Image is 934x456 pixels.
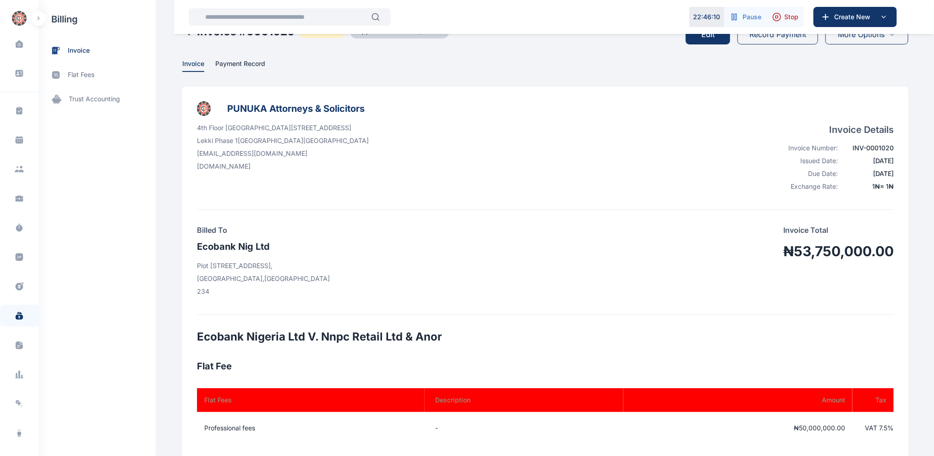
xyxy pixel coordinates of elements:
p: Plot [STREET_ADDRESS], [197,261,330,270]
span: Pause [743,12,761,22]
p: 4th Floor [GEOGRAPHIC_DATA][STREET_ADDRESS] [197,123,369,132]
img: businessLogo [197,101,211,116]
a: Edit [686,17,737,52]
a: Record Payment [737,17,818,52]
td: Professional fees [197,412,425,444]
span: invoice [68,46,90,55]
td: ₦50,000,000.00 [623,412,852,444]
div: Due Date: [779,169,838,178]
button: Pause [724,7,767,27]
p: Lekki Phase 1 [GEOGRAPHIC_DATA] [GEOGRAPHIC_DATA] [197,136,369,145]
a: invoice [38,38,156,63]
div: Invoice Number: [779,143,838,153]
span: More Options [838,29,885,40]
div: Exchange Rate: [779,182,838,191]
p: [GEOGRAPHIC_DATA] , [GEOGRAPHIC_DATA] [197,274,330,283]
span: flat fees [68,70,94,80]
th: Tax [852,388,894,412]
td: - [425,412,623,444]
span: Create New [830,12,878,22]
div: [DATE] [844,156,894,165]
th: Description [425,388,623,412]
div: 1 ₦ = 1 ₦ [844,182,894,191]
h3: PUNUKA Attorneys & Solicitors [227,101,365,116]
p: [DOMAIN_NAME] [197,162,369,171]
p: 22 : 46 : 10 [694,12,721,22]
span: Stop [784,12,798,22]
div: Issued Date: [779,156,838,165]
span: trust accounting [69,94,120,104]
p: 234 [197,287,330,296]
a: trust accounting [38,87,156,111]
h4: Invoice Details [779,123,894,136]
button: Create New [814,7,897,27]
p: Invoice Total [783,225,894,236]
td: VAT 7.5 % [852,412,894,444]
span: Payment Record [215,60,265,69]
h2: Ecobank Nigeria Ltd V. Nnpc Retail Ltd & Anor [197,330,894,344]
a: flat fees [38,63,156,87]
p: [EMAIL_ADDRESS][DOMAIN_NAME] [197,149,369,158]
div: INV-0001020 [844,143,894,153]
button: Record Payment [737,24,818,44]
th: Amount [623,388,852,412]
div: [DATE] [844,169,894,178]
button: Stop [767,7,804,27]
button: Edit [686,24,730,44]
h3: Flat Fee [197,359,894,374]
th: Flat Fees [197,388,425,412]
h4: Billed To [197,225,330,236]
h3: Ecobank Nig Ltd [197,239,330,254]
span: Invoice [182,60,204,69]
h1: ₦53,750,000.00 [783,243,894,259]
